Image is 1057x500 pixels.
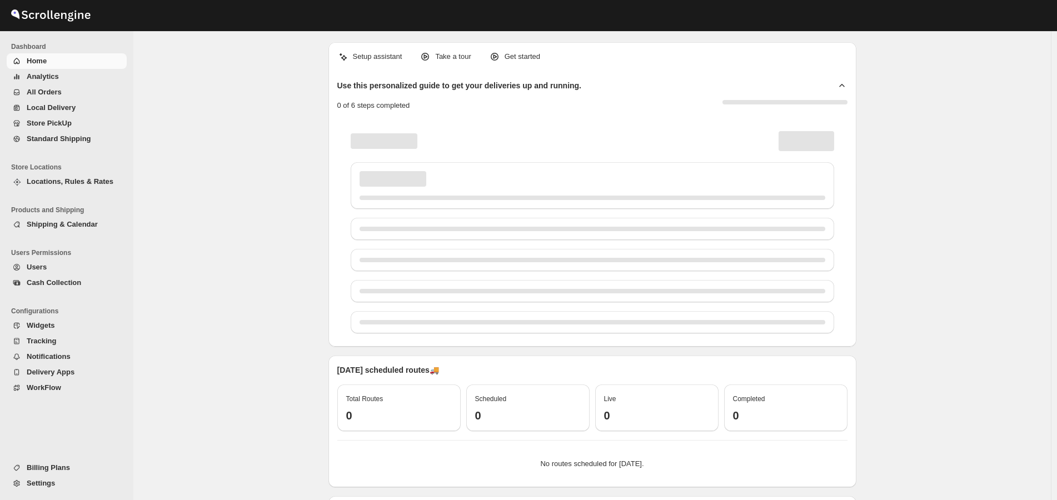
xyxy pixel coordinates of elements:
[11,307,128,316] span: Configurations
[7,275,127,291] button: Cash Collection
[27,72,59,81] span: Analytics
[733,395,765,403] span: Completed
[7,53,127,69] button: Home
[11,42,128,51] span: Dashboard
[346,458,839,469] p: No routes scheduled for [DATE].
[27,337,56,345] span: Tracking
[346,409,452,422] h3: 0
[353,51,402,62] p: Setup assistant
[733,409,839,422] h3: 0
[337,120,847,338] div: Page loading
[7,476,127,491] button: Settings
[27,220,98,228] span: Shipping & Calendar
[337,100,410,111] p: 0 of 6 steps completed
[7,259,127,275] button: Users
[7,364,127,380] button: Delivery Apps
[7,333,127,349] button: Tracking
[27,263,47,271] span: Users
[337,80,582,91] h2: Use this personalized guide to get your deliveries up and running.
[27,463,70,472] span: Billing Plans
[604,409,710,422] h3: 0
[7,349,127,364] button: Notifications
[27,321,54,329] span: Widgets
[27,57,47,65] span: Home
[7,318,127,333] button: Widgets
[7,217,127,232] button: Shipping & Calendar
[7,84,127,100] button: All Orders
[435,51,471,62] p: Take a tour
[27,479,55,487] span: Settings
[7,380,127,396] button: WorkFlow
[11,163,128,172] span: Store Locations
[27,119,72,127] span: Store PickUp
[475,395,507,403] span: Scheduled
[7,460,127,476] button: Billing Plans
[475,409,581,422] h3: 0
[505,51,540,62] p: Get started
[604,395,616,403] span: Live
[7,69,127,84] button: Analytics
[337,364,847,376] p: [DATE] scheduled routes 🚚
[11,248,128,257] span: Users Permissions
[27,177,113,186] span: Locations, Rules & Rates
[27,383,61,392] span: WorkFlow
[11,206,128,214] span: Products and Shipping
[27,368,74,376] span: Delivery Apps
[27,88,62,96] span: All Orders
[346,395,383,403] span: Total Routes
[27,352,71,361] span: Notifications
[27,278,81,287] span: Cash Collection
[27,103,76,112] span: Local Delivery
[27,134,91,143] span: Standard Shipping
[7,174,127,189] button: Locations, Rules & Rates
